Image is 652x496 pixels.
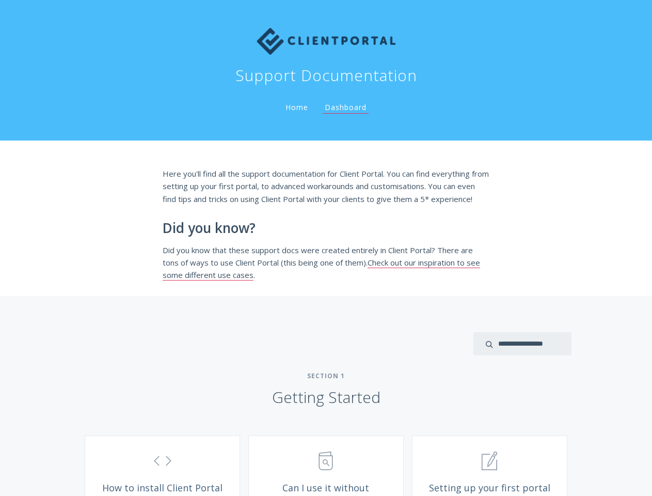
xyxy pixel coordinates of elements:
input: search input [473,332,571,355]
p: Did you know that these support docs were created entirely in Client Portal? There are tons of wa... [163,244,490,282]
span: Setting up your first portal [428,482,551,494]
a: Dashboard [323,102,369,114]
a: Home [283,102,310,112]
span: How to install Client Portal [101,482,224,494]
h1: Support Documentation [235,65,417,86]
p: Here you'll find all the support documentation for Client Portal. You can find everything from se... [163,167,490,205]
h2: Did you know? [163,221,490,236]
